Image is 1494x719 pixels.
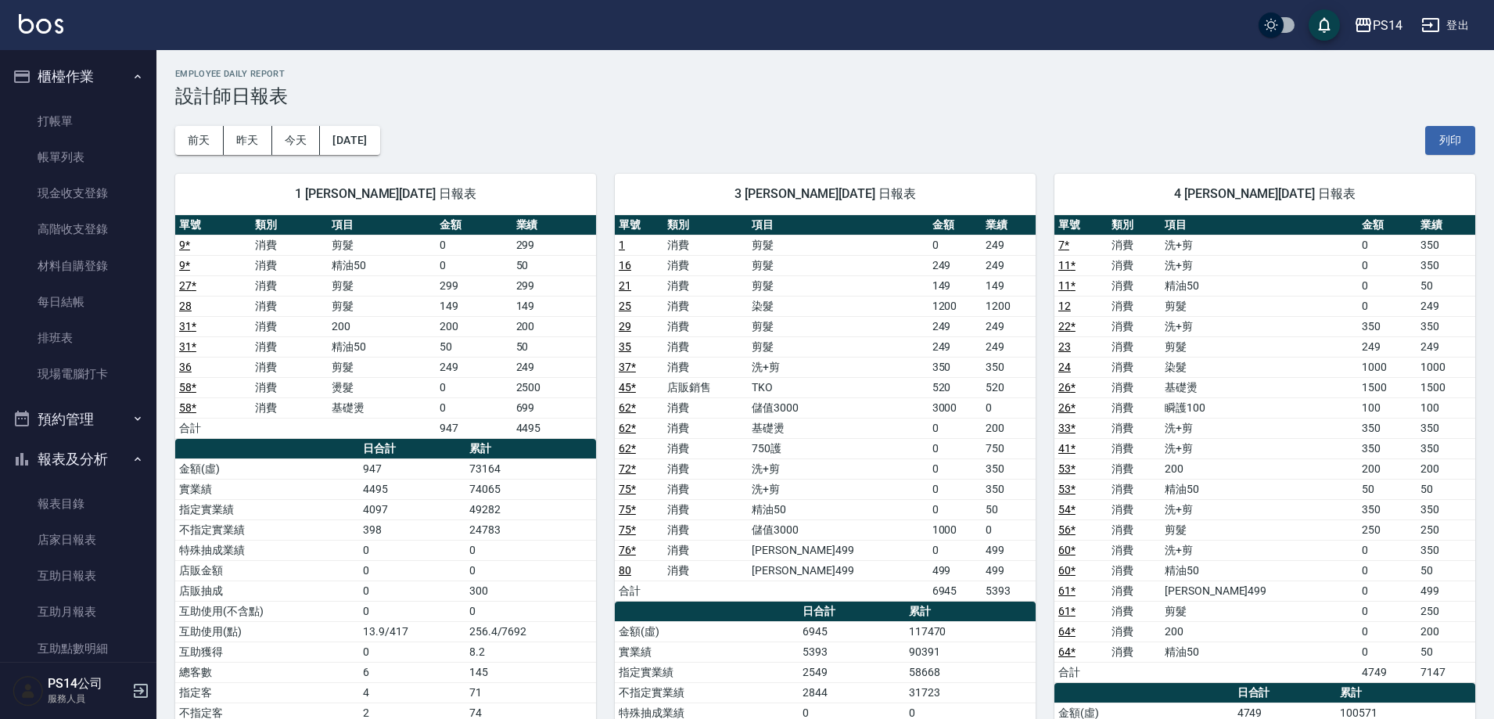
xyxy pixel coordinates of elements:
[663,397,748,418] td: 消費
[1417,499,1475,519] td: 350
[436,215,512,235] th: 金額
[1417,397,1475,418] td: 100
[175,85,1475,107] h3: 設計師日報表
[359,621,465,642] td: 13.9/417
[1417,621,1475,642] td: 200
[465,560,596,581] td: 0
[251,296,327,316] td: 消費
[799,621,904,642] td: 6945
[1161,540,1358,560] td: 洗+剪
[1108,642,1161,662] td: 消費
[928,296,982,316] td: 1200
[328,296,436,316] td: 剪髮
[663,479,748,499] td: 消費
[615,215,663,235] th: 單號
[1161,275,1358,296] td: 精油50
[982,215,1036,235] th: 業績
[1358,581,1417,601] td: 0
[328,336,436,357] td: 精油50
[663,275,748,296] td: 消費
[1054,215,1108,235] th: 單號
[748,519,928,540] td: 儲值3000
[1358,296,1417,316] td: 0
[982,438,1036,458] td: 750
[328,235,436,255] td: 剪髮
[175,499,359,519] td: 指定實業績
[512,377,596,397] td: 2500
[748,296,928,316] td: 染髮
[179,300,192,312] a: 28
[1108,519,1161,540] td: 消費
[1161,377,1358,397] td: 基礎燙
[436,255,512,275] td: 0
[1358,438,1417,458] td: 350
[1108,540,1161,560] td: 消費
[359,560,465,581] td: 0
[13,675,44,706] img: Person
[465,499,596,519] td: 49282
[436,336,512,357] td: 50
[251,275,327,296] td: 消費
[1417,642,1475,662] td: 50
[328,316,436,336] td: 200
[1058,300,1071,312] a: 12
[436,418,512,438] td: 947
[982,377,1036,397] td: 520
[619,300,631,312] a: 25
[748,215,928,235] th: 項目
[1161,296,1358,316] td: 剪髮
[6,139,150,175] a: 帳單列表
[1108,336,1161,357] td: 消費
[663,357,748,377] td: 消費
[619,259,631,271] a: 16
[928,581,982,601] td: 6945
[748,560,928,581] td: [PERSON_NAME]499
[1358,540,1417,560] td: 0
[1417,235,1475,255] td: 350
[748,540,928,560] td: [PERSON_NAME]499
[1417,418,1475,438] td: 350
[6,175,150,211] a: 現金收支登錄
[1358,499,1417,519] td: 350
[619,320,631,333] a: 29
[1358,357,1417,377] td: 1000
[663,377,748,397] td: 店販銷售
[1417,560,1475,581] td: 50
[328,397,436,418] td: 基礎燙
[1108,418,1161,438] td: 消費
[272,126,321,155] button: 今天
[1417,296,1475,316] td: 249
[615,581,663,601] td: 合計
[748,235,928,255] td: 剪髮
[1161,479,1358,499] td: 精油50
[251,255,327,275] td: 消費
[512,336,596,357] td: 50
[1417,275,1475,296] td: 50
[359,540,465,560] td: 0
[1417,479,1475,499] td: 50
[663,499,748,519] td: 消費
[748,377,928,397] td: TKO
[48,692,127,706] p: 服務人員
[6,103,150,139] a: 打帳單
[1108,296,1161,316] td: 消費
[465,601,596,621] td: 0
[465,540,596,560] td: 0
[748,275,928,296] td: 剪髮
[748,336,928,357] td: 剪髮
[982,357,1036,377] td: 350
[928,458,982,479] td: 0
[359,519,465,540] td: 398
[663,296,748,316] td: 消費
[748,499,928,519] td: 精油50
[512,418,596,438] td: 4495
[982,316,1036,336] td: 249
[1108,316,1161,336] td: 消費
[663,540,748,560] td: 消費
[748,316,928,336] td: 剪髮
[1358,275,1417,296] td: 0
[1073,186,1456,202] span: 4 [PERSON_NAME][DATE] 日報表
[175,215,251,235] th: 單號
[512,255,596,275] td: 50
[928,499,982,519] td: 0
